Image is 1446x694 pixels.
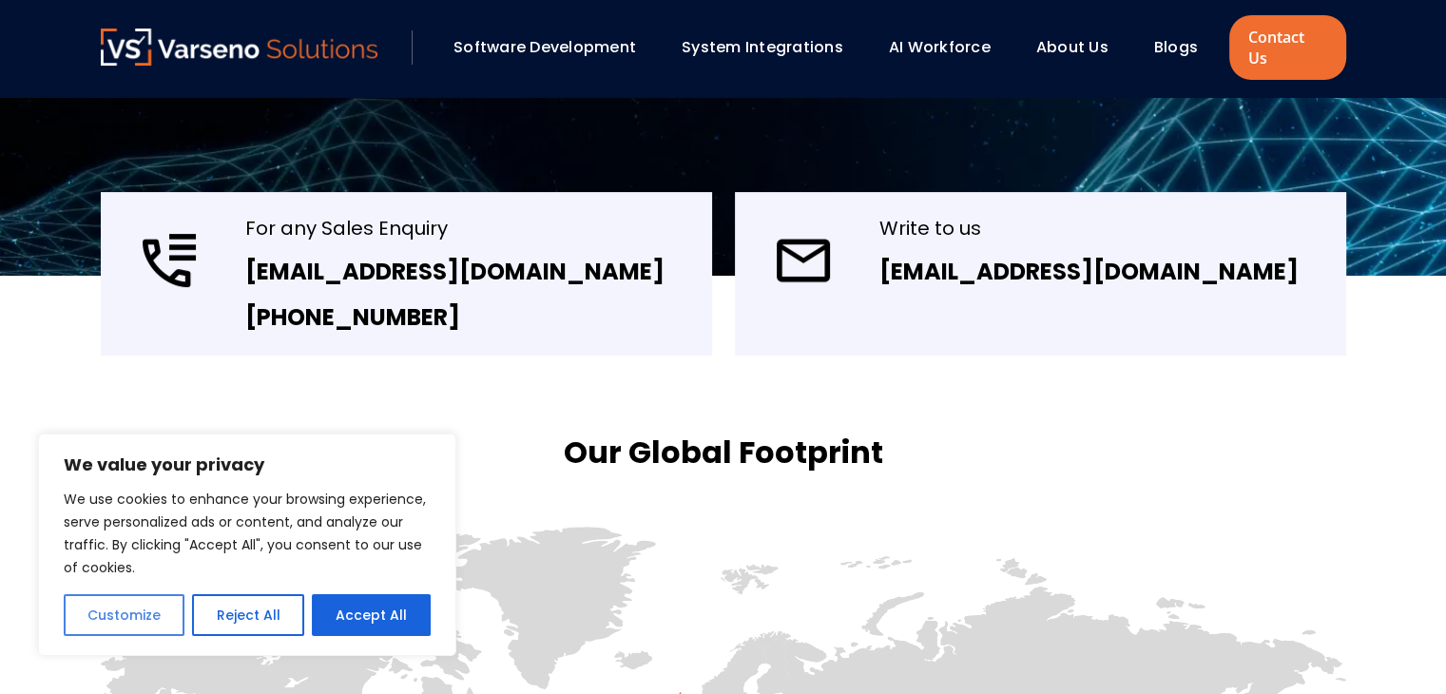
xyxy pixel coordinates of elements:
a: [PHONE_NUMBER] [245,301,460,333]
button: Accept All [312,594,431,636]
a: [EMAIL_ADDRESS][DOMAIN_NAME] [879,256,1299,287]
div: Blogs [1145,31,1224,64]
div: AI Workforce [879,31,1017,64]
p: We value your privacy [64,453,431,476]
button: Customize [64,594,184,636]
div: For any Sales Enquiry [245,215,665,241]
img: Varseno Solutions – Product Engineering & IT Services [101,29,378,66]
a: About Us [1036,36,1109,58]
p: We use cookies to enhance your browsing experience, serve personalized ads or content, and analyz... [64,488,431,579]
div: Write to us [879,215,1299,241]
a: System Integrations [682,36,843,58]
a: Blogs [1154,36,1198,58]
button: Reject All [192,594,303,636]
a: Software Development [453,36,636,58]
div: About Us [1027,31,1135,64]
a: Contact Us [1229,15,1345,80]
a: [EMAIL_ADDRESS][DOMAIN_NAME] [245,256,665,287]
a: Varseno Solutions – Product Engineering & IT Services [101,29,378,67]
a: AI Workforce [889,36,991,58]
div: Software Development [444,31,663,64]
div: System Integrations [672,31,870,64]
h2: Our Global Footprint [564,432,883,473]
